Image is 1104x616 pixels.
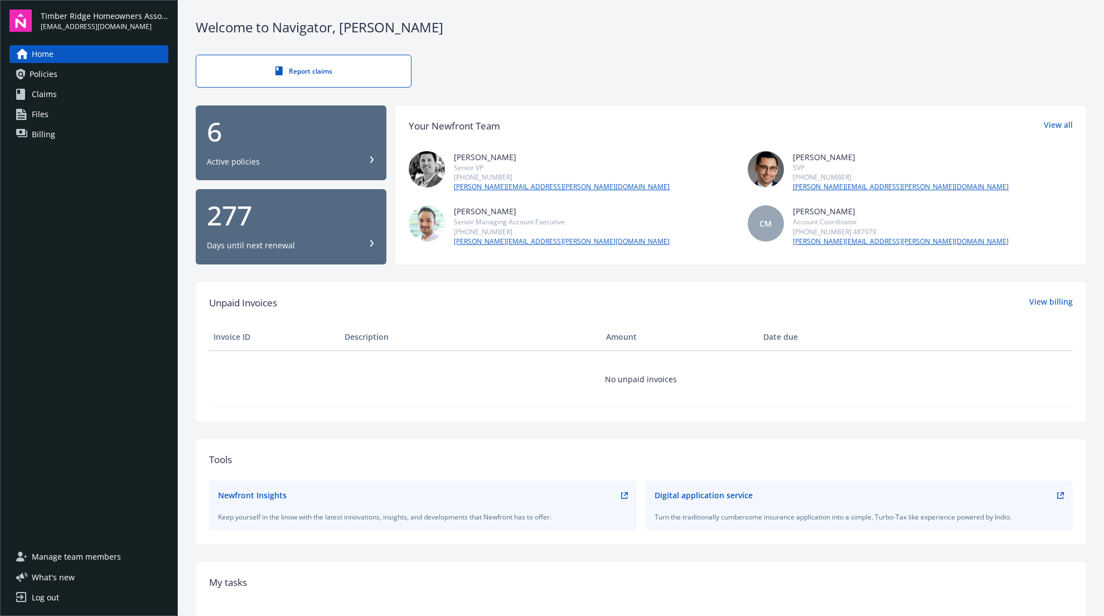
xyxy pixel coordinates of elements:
th: Description [340,324,602,350]
button: Timber Ridge Homeowners Association[EMAIL_ADDRESS][DOMAIN_NAME] [41,9,168,32]
div: [PHONE_NUMBER] 487979 [793,227,1009,237]
div: SVP [793,163,1009,172]
a: [PERSON_NAME][EMAIL_ADDRESS][PERSON_NAME][DOMAIN_NAME] [454,182,670,192]
span: Timber Ridge Homeowners Association [41,10,168,22]
a: [PERSON_NAME][EMAIL_ADDRESS][PERSON_NAME][DOMAIN_NAME] [793,237,1009,247]
div: Your Newfront Team [409,119,500,133]
div: [PERSON_NAME] [793,151,1009,163]
span: CM [759,218,772,229]
div: 277 [207,202,375,229]
td: No unpaid invoices [209,350,1073,407]
span: Billing [32,126,55,143]
img: photo [409,205,445,242]
div: [PHONE_NUMBER] [454,227,670,237]
span: Home [32,45,54,63]
span: Unpaid Invoices [209,296,277,310]
div: [PHONE_NUMBER] [454,172,670,182]
div: [PERSON_NAME] [454,151,670,163]
th: Invoice ID [209,324,340,350]
div: Welcome to Navigator , [PERSON_NAME] [196,18,1086,37]
a: Policies [9,65,168,83]
a: Billing [9,126,168,143]
a: [PERSON_NAME][EMAIL_ADDRESS][PERSON_NAME][DOMAIN_NAME] [454,237,670,247]
span: Files [32,105,49,123]
a: Claims [9,85,168,103]
div: [PERSON_NAME] [454,205,670,217]
div: Account Coordinator [793,217,1009,227]
th: Date due [759,324,890,350]
div: Senior Managing Account Executive [454,217,670,227]
div: Senior VP [454,163,670,172]
div: [PHONE_NUMBER] [793,172,1009,182]
a: View all [1044,119,1073,133]
div: Days until next renewal [207,240,295,251]
img: photo [409,151,445,187]
span: Claims [32,85,57,103]
a: [PERSON_NAME][EMAIL_ADDRESS][PERSON_NAME][DOMAIN_NAME] [793,182,1009,192]
span: [EMAIL_ADDRESS][DOMAIN_NAME] [41,22,168,32]
div: 6 [207,118,375,145]
img: navigator-logo.svg [9,9,32,32]
div: [PERSON_NAME] [793,205,1009,217]
th: Amount [602,324,759,350]
a: Report claims [196,55,411,88]
a: View billing [1029,296,1073,310]
button: 6Active policies [196,105,386,181]
div: Active policies [207,156,260,167]
a: Files [9,105,168,123]
img: photo [748,151,784,187]
div: Report claims [219,66,389,76]
button: 277Days until next renewal [196,189,386,264]
div: Tools [209,453,1073,467]
a: Home [9,45,168,63]
span: Policies [30,65,57,83]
